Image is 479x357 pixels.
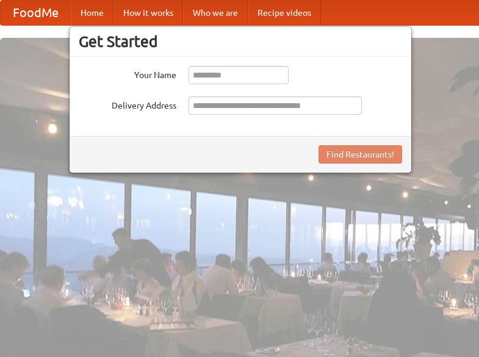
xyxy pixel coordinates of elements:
[79,66,176,81] label: Your Name
[113,1,183,25] a: How it works
[1,1,71,25] a: FoodMe
[79,96,176,112] label: Delivery Address
[183,1,248,25] a: Who we are
[71,1,113,25] a: Home
[248,1,321,25] a: Recipe videos
[319,145,402,164] button: Find Restaurants!
[79,32,402,51] h3: Get Started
